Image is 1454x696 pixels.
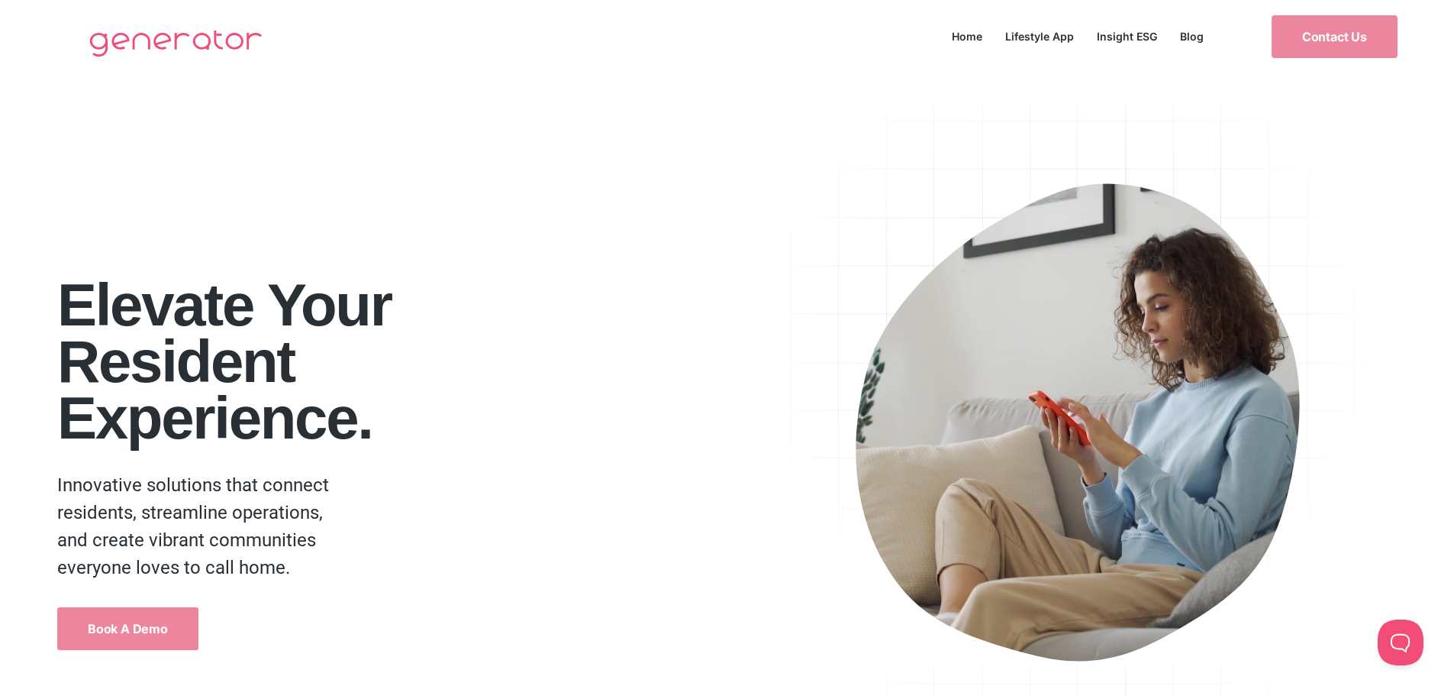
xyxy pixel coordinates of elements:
a: Home [940,26,994,47]
span: Contact Us [1302,31,1367,43]
p: Innovative solutions that connect residents, streamline operations, and create vibrant communitie... [57,471,345,581]
span: Book a Demo [88,623,168,635]
a: Lifestyle App [994,26,1085,47]
iframe: Toggle Customer Support [1378,620,1423,665]
a: Insight ESG [1085,26,1169,47]
a: Blog [1169,26,1215,47]
nav: Menu [940,26,1215,47]
a: Book a Demo [57,607,198,650]
a: Contact Us [1272,15,1398,58]
h2: Elevate your Resident Experience. [57,277,743,446]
